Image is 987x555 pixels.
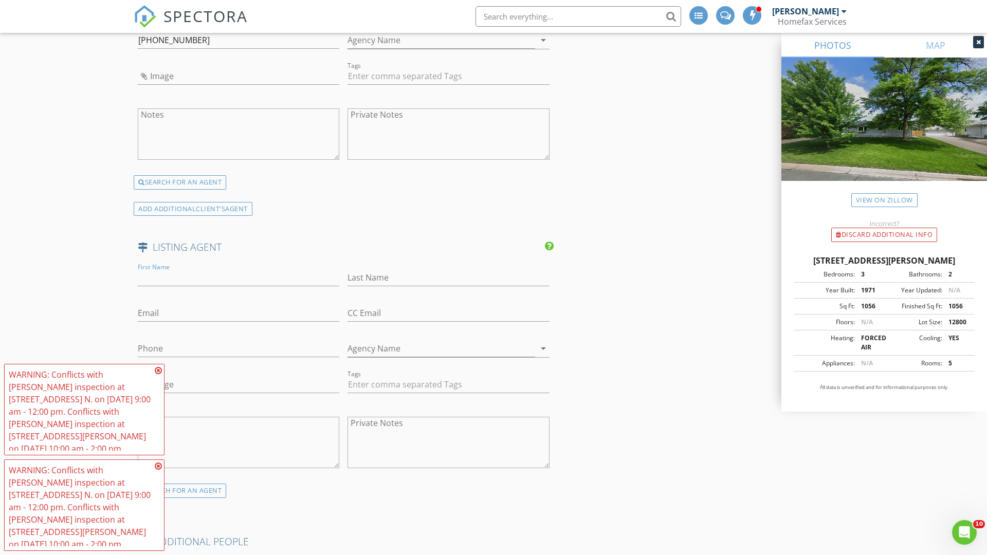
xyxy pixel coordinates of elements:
[797,334,855,352] div: Heating:
[196,204,225,213] span: client's
[855,286,884,295] div: 1971
[134,175,226,190] div: SEARCH FOR AN AGENT
[138,240,550,254] h4: LISTING AGENT
[855,302,884,311] div: 1056
[778,16,847,27] div: Homefax Services
[772,6,839,16] div: [PERSON_NAME]
[942,302,972,311] div: 1056
[855,334,884,352] div: FORCED AIR
[942,359,972,368] div: 5
[797,302,855,311] div: Sq Ft:
[476,6,681,27] input: Search everything...
[163,5,248,27] span: SPECTORA
[781,219,987,228] div: Incorrect?
[797,286,855,295] div: Year Built:
[797,318,855,327] div: Floors:
[134,202,252,216] div: ADD ADDITIONAL AGENT
[948,286,960,294] span: N/A
[138,108,339,160] textarea: Notes
[138,376,339,393] input: Image
[942,270,972,279] div: 2
[781,58,987,206] img: streetview
[884,334,942,352] div: Cooling:
[942,318,972,327] div: 12800
[537,34,550,46] i: arrow_drop_down
[973,520,985,528] span: 10
[855,270,884,279] div: 3
[884,302,942,311] div: Finished Sq Ft:
[861,318,873,326] span: N/A
[794,254,975,267] div: [STREET_ADDRESS][PERSON_NAME]
[884,286,942,295] div: Year Updated:
[884,270,942,279] div: Bathrooms:
[138,535,550,548] h4: ADDITIONAL PEOPLE
[537,342,550,355] i: arrow_drop_down
[884,33,987,58] a: MAP
[134,484,226,498] div: SEARCH FOR AN AGENT
[797,359,855,368] div: Appliances:
[134,5,156,28] img: The Best Home Inspection Software - Spectora
[794,384,975,391] p: All data is unverified and for informational purposes only.
[781,33,884,58] a: PHOTOS
[861,359,873,367] span: N/A
[884,318,942,327] div: Lot Size:
[797,270,855,279] div: Bedrooms:
[884,359,942,368] div: Rooms:
[138,417,339,468] textarea: Notes
[831,228,937,242] div: Discard Additional info
[952,520,977,545] iframe: Intercom live chat
[942,334,972,352] div: YES
[138,68,339,85] input: Image
[134,14,248,35] a: SPECTORA
[851,193,918,207] a: View on Zillow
